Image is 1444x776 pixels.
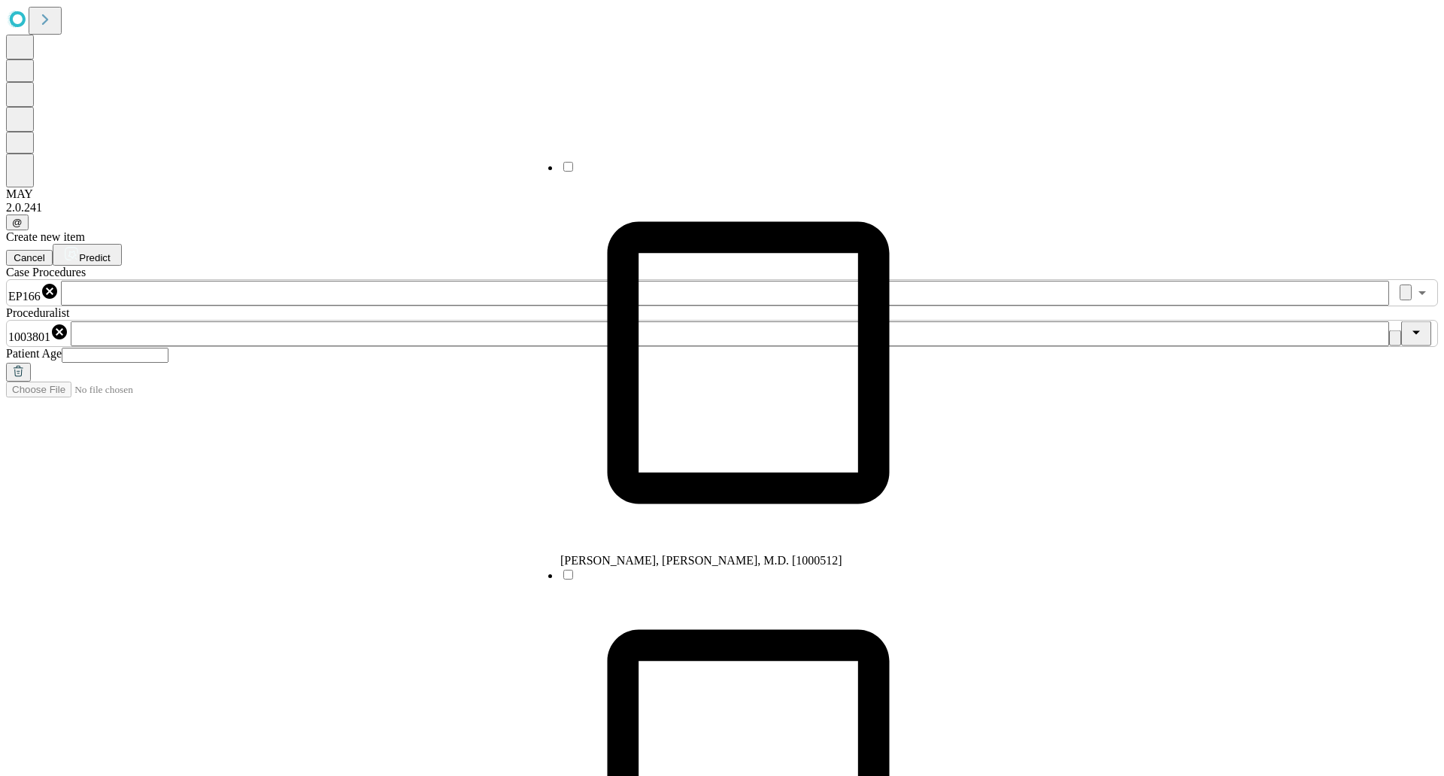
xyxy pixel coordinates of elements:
[8,290,41,303] span: EP166
[14,252,45,263] span: Cancel
[6,347,62,360] span: Patient Age
[79,252,110,263] span: Predict
[6,230,85,243] span: Create new item
[6,215,29,230] button: @
[1401,321,1431,346] button: Close
[560,554,842,567] span: [PERSON_NAME], [PERSON_NAME], M.D. [1000512]
[1412,282,1433,303] button: Open
[6,250,53,266] button: Cancel
[1400,285,1412,300] button: Clear
[8,330,50,343] span: 1003801
[53,244,122,266] button: Predict
[6,266,86,278] span: Scheduled Procedure
[1389,330,1401,346] button: Clear
[8,282,59,303] div: EP166
[6,306,69,319] span: Proceduralist
[12,217,23,228] span: @
[6,187,1438,201] div: MAY
[8,323,68,344] div: 1003801
[6,201,1438,215] div: 2.0.241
